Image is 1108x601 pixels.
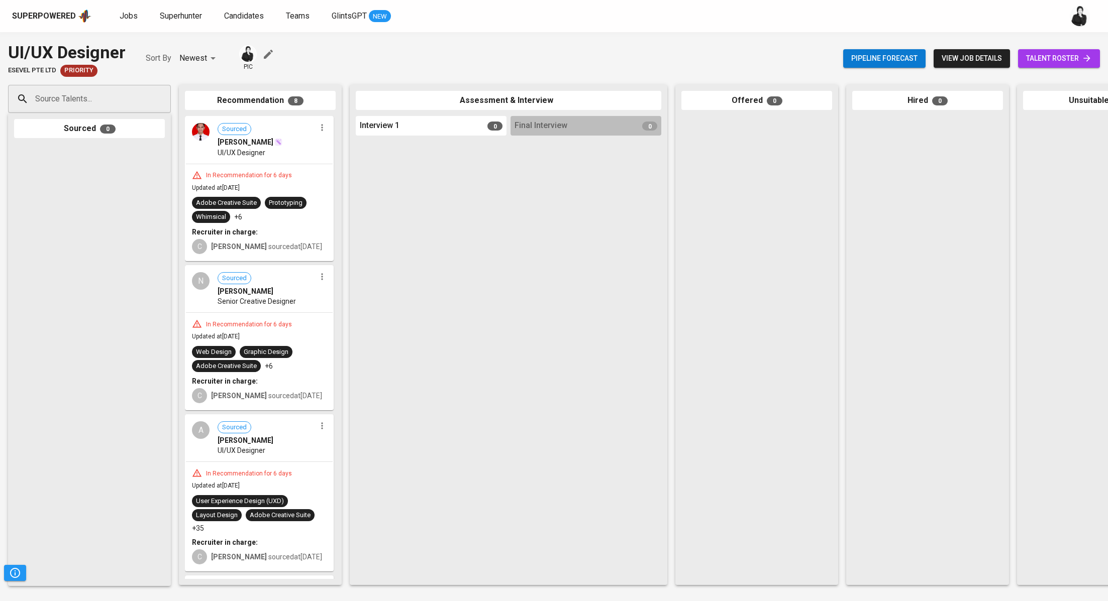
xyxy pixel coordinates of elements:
[244,347,288,357] div: Graphic Design
[642,122,657,131] span: 0
[192,523,204,533] p: +35
[218,435,273,445] span: [PERSON_NAME]
[14,119,165,139] div: Sourced
[192,272,210,290] div: N
[160,10,204,23] a: Superhunter
[185,116,334,261] div: Sourced[PERSON_NAME]UI/UX DesignerIn Recommendation for 6 daysUpdated at[DATE]Adobe Creative Suit...
[934,49,1010,68] button: view job details
[332,10,391,23] a: GlintsGPT NEW
[60,65,97,77] div: New Job received from Demand Team
[192,123,210,141] img: 7b8c74ea56184844a8934fa35405fb00.jpg
[211,392,322,400] span: sourced at [DATE]
[192,333,240,340] span: Updated at [DATE]
[196,362,257,371] div: Adobe Creative Suite
[265,361,273,371] p: +6
[288,96,304,105] span: 8
[932,96,948,105] span: 0
[942,52,1002,65] span: view job details
[356,91,661,110] div: Assessment & Interview
[487,122,502,131] span: 0
[1026,52,1092,65] span: talent roster
[146,52,171,64] p: Sort By
[185,265,334,410] div: NSourced[PERSON_NAME]Senior Creative DesignerIn Recommendation for 6 daysUpdated at[DATE]Web Desi...
[218,286,273,296] span: [PERSON_NAME]
[8,66,56,75] span: ESEVEL PTE LTD
[100,125,116,134] span: 0
[224,11,264,21] span: Candidates
[218,423,251,432] span: Sourced
[240,46,256,62] img: medwi@glints.com
[192,538,258,546] b: Recruiter in charge:
[179,52,207,64] p: Newest
[192,421,210,439] div: A
[274,138,282,146] img: magic_wand.svg
[196,212,226,222] div: Whimsical
[1018,49,1100,68] a: talent roster
[185,414,334,571] div: ASourced[PERSON_NAME]UI/UX DesignerIn Recommendation for 6 daysUpdated at[DATE]User Experience De...
[211,243,267,251] b: [PERSON_NAME]
[202,171,296,180] div: In Recommendation for 6 days
[196,511,238,520] div: Layout Design
[851,52,918,65] span: Pipeline forecast
[196,198,257,208] div: Adobe Creative Suite
[160,11,202,21] span: Superhunter
[1070,6,1090,26] img: medwi@glints.com
[12,11,76,22] div: Superpowered
[218,148,265,158] span: UI/UX Designer
[852,91,1003,110] div: Hired
[202,469,296,478] div: In Recommendation for 6 days
[360,120,399,132] span: Interview 1
[12,9,91,24] a: Superpoweredapp logo
[286,10,312,23] a: Teams
[369,12,391,22] span: NEW
[196,347,232,357] div: Web Design
[269,198,303,208] div: Prototyping
[234,212,242,222] p: +6
[60,66,97,75] span: Priority
[120,11,138,21] span: Jobs
[250,511,311,520] div: Adobe Creative Suite
[8,40,126,65] div: UI/UX Designer
[192,239,207,254] div: C
[211,553,322,561] span: sourced at [DATE]
[211,243,322,251] span: sourced at [DATE]
[218,445,265,455] span: UI/UX Designer
[218,296,296,306] span: Senior Creative Designer
[239,45,257,71] div: pic
[165,98,167,100] button: Open
[843,49,926,68] button: Pipeline forecast
[218,274,251,283] span: Sourced
[224,10,266,23] a: Candidates
[767,96,782,105] span: 0
[515,120,567,132] span: Final Interview
[211,392,267,400] b: [PERSON_NAME]
[681,91,832,110] div: Offered
[218,137,273,147] span: [PERSON_NAME]
[78,9,91,24] img: app logo
[120,10,140,23] a: Jobs
[185,91,336,110] div: Recommendation
[192,184,240,191] span: Updated at [DATE]
[211,553,267,561] b: [PERSON_NAME]
[286,11,310,21] span: Teams
[332,11,367,21] span: GlintsGPT
[192,388,207,403] div: C
[192,377,258,385] b: Recruiter in charge:
[202,320,296,329] div: In Recommendation for 6 days
[218,125,251,134] span: Sourced
[196,497,284,506] div: User Experience Design (UXD)
[192,482,240,489] span: Updated at [DATE]
[192,549,207,564] div: C
[4,565,26,581] button: Pipeline Triggers
[192,228,258,236] b: Recruiter in charge:
[179,49,219,68] div: Newest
